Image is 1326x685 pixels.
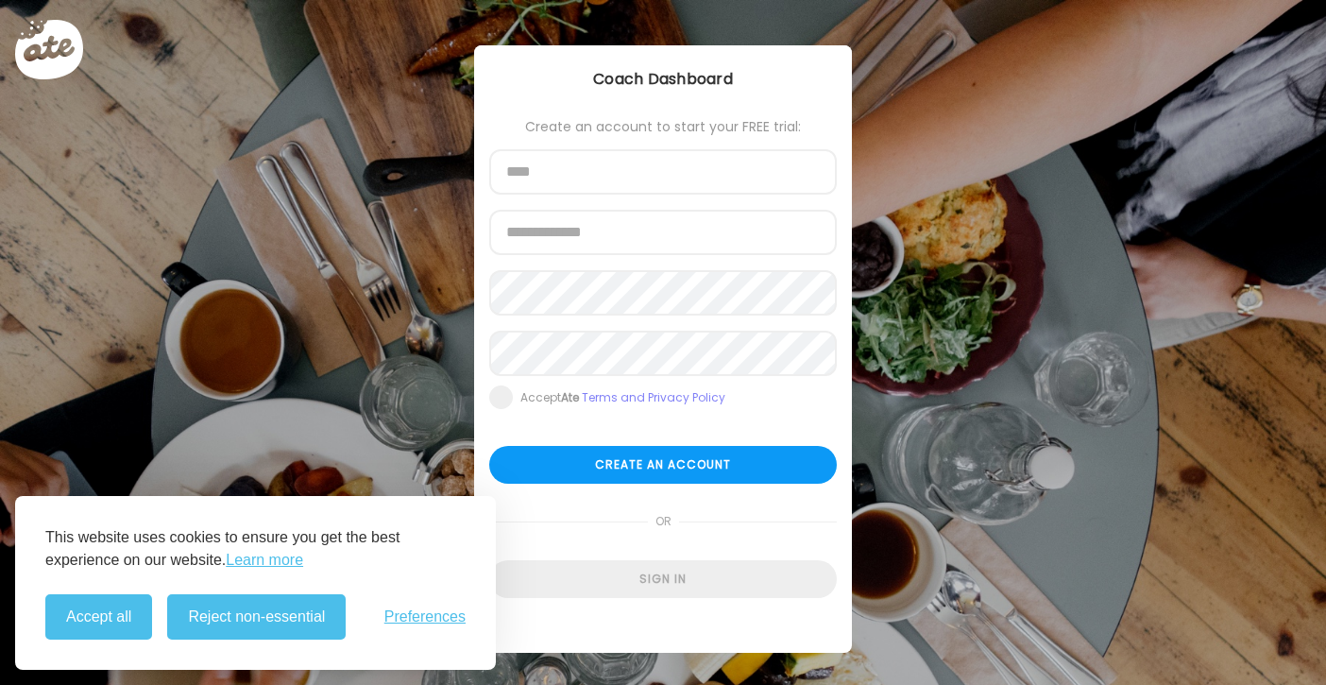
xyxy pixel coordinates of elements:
[582,389,725,405] a: Terms and Privacy Policy
[167,594,346,640] button: Reject non-essential
[561,389,579,405] b: Ate
[226,549,303,572] a: Learn more
[489,119,837,134] div: Create an account to start your FREE trial:
[648,503,679,540] span: or
[489,446,837,484] div: Create an account
[474,68,852,91] div: Coach Dashboard
[45,594,152,640] button: Accept all cookies
[45,526,466,572] p: This website uses cookies to ensure you get the best experience on our website.
[489,560,837,598] div: Sign in
[520,390,725,405] div: Accept
[384,608,466,625] button: Toggle preferences
[384,608,466,625] span: Preferences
